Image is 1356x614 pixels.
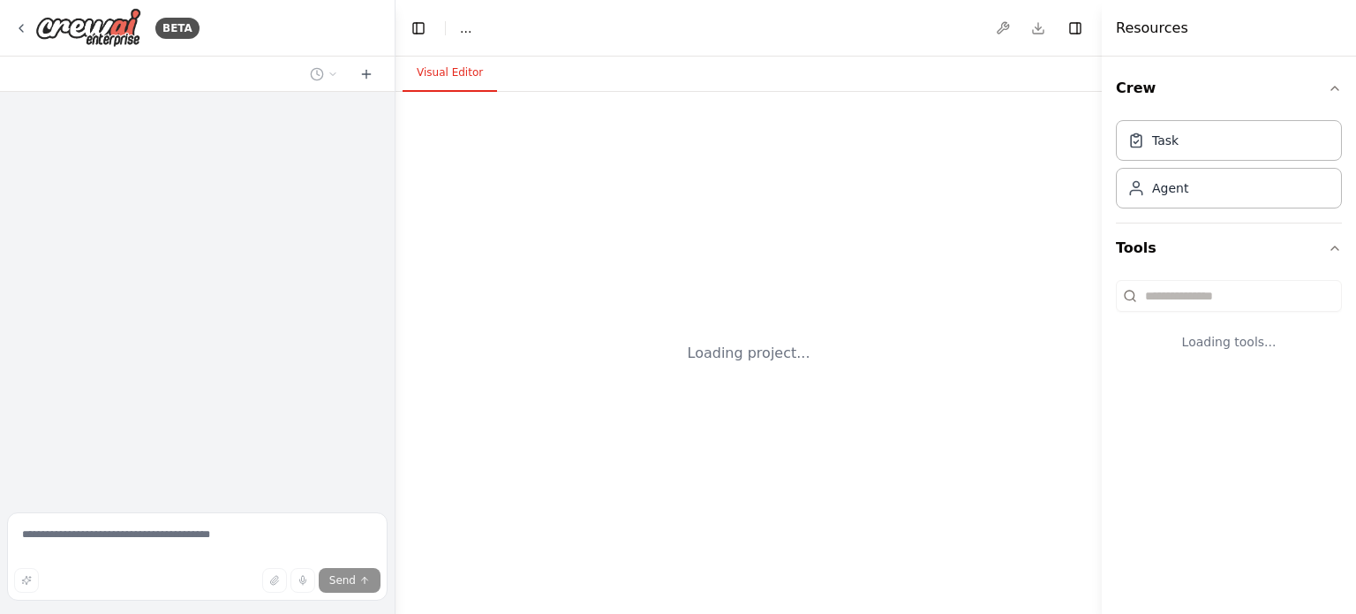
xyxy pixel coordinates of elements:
[262,568,287,593] button: Upload files
[1116,319,1342,365] div: Loading tools...
[1116,273,1342,379] div: Tools
[460,19,471,37] span: ...
[1116,64,1342,113] button: Crew
[352,64,380,85] button: Start a new chat
[290,568,315,593] button: Click to speak your automation idea
[1152,132,1179,149] div: Task
[155,18,200,39] div: BETA
[35,8,141,48] img: Logo
[1152,179,1188,197] div: Agent
[460,19,471,37] nav: breadcrumb
[329,573,356,587] span: Send
[1116,224,1342,273] button: Tools
[14,568,39,593] button: Improve this prompt
[688,343,810,364] div: Loading project...
[319,568,380,593] button: Send
[403,55,497,92] button: Visual Editor
[1116,18,1188,39] h4: Resources
[1063,16,1088,41] button: Hide right sidebar
[303,64,345,85] button: Switch to previous chat
[406,16,431,41] button: Hide left sidebar
[1116,113,1342,223] div: Crew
